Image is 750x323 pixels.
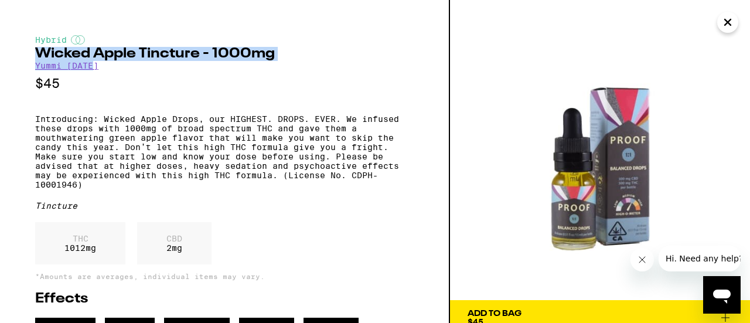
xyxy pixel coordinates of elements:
p: $45 [35,76,414,91]
p: Introducing: Wicked Apple Drops, our HIGHEST. DROPS. EVER. We infused these drops with 1000mg of ... [35,114,414,189]
div: Tincture [35,201,414,210]
span: Hi. Need any help? [7,8,84,18]
iframe: Message from company [659,246,741,271]
p: *Amounts are averages, individual items may vary. [35,273,414,280]
button: Close [717,12,738,33]
h2: Effects [35,292,414,306]
h2: Wicked Apple Tincture - 1000mg [35,47,414,61]
iframe: Close message [630,248,654,271]
div: Add To Bag [468,310,521,318]
div: 2 mg [137,222,212,264]
img: hybridColor.svg [71,35,85,45]
p: THC [64,234,96,243]
iframe: Button to launch messaging window [703,276,741,314]
a: Yummi [DATE] [35,61,98,70]
div: 1012 mg [35,222,125,264]
p: CBD [166,234,182,243]
div: Hybrid [35,35,414,45]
